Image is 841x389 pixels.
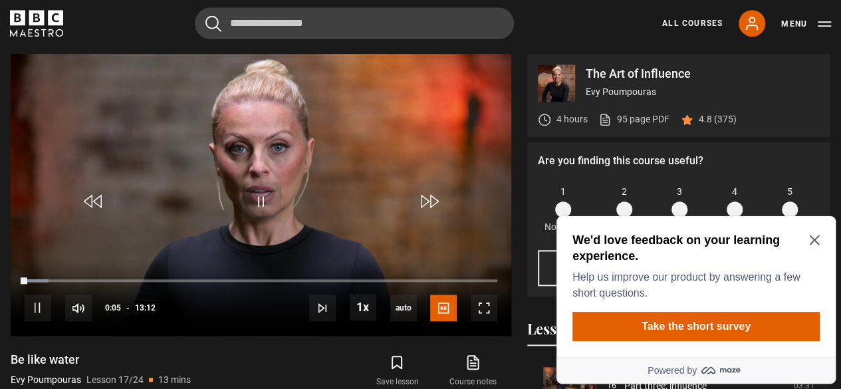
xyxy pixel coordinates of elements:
[10,10,63,37] svg: BBC Maestro
[11,54,511,336] video-js: Video Player
[586,85,820,99] p: Evy Poumpouras
[430,295,457,321] button: Captions
[471,295,497,321] button: Fullscreen
[538,250,673,286] button: Ask me later
[732,185,737,199] span: 4
[390,295,417,321] div: Current quality: 720p
[135,296,156,320] span: 13:12
[195,7,514,39] input: Search
[11,352,191,368] h1: Be like water
[556,112,588,126] p: 4 hours
[205,15,221,32] button: Submit the search query
[258,24,269,35] button: Close Maze Prompt
[309,295,336,321] button: Next Lesson
[598,112,669,126] a: 95 page PDF
[21,101,269,130] button: Take the short survey
[538,153,820,169] p: Are you finding this course useful?
[699,112,737,126] p: 4.8 (375)
[560,185,566,199] span: 1
[622,185,627,199] span: 2
[25,279,497,282] div: Progress Bar
[544,220,582,234] p: Not at all
[158,373,191,387] p: 13 mins
[662,17,723,29] a: All Courses
[787,185,792,199] span: 5
[5,5,285,173] div: Optional study invitation
[5,146,285,173] a: Powered by maze
[677,185,682,199] span: 3
[86,373,144,387] p: Lesson 17/24
[21,21,263,53] h2: We'd love feedback on your learning experience.
[11,373,81,387] p: Evy Poumpouras
[105,296,121,320] span: 0:05
[586,68,820,80] p: The Art of Influence
[65,295,92,321] button: Mute
[126,303,130,313] span: -
[781,17,831,31] button: Toggle navigation
[21,59,263,90] p: Help us improve our product by answering a few short questions.
[350,294,376,321] button: Playback Rate
[25,295,51,321] button: Pause
[390,295,417,321] span: auto
[527,318,609,346] button: Lessons (24)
